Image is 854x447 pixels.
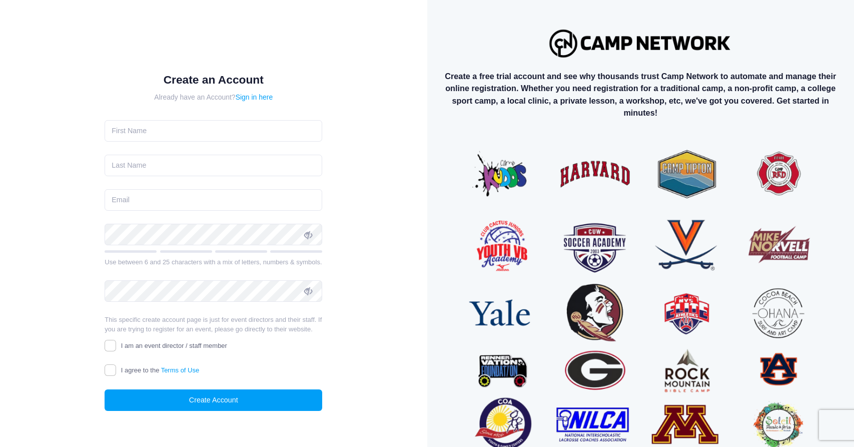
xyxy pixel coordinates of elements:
p: Create a free trial account and see why thousands trust Camp Network to automate and manage their... [435,70,846,119]
div: Use between 6 and 25 characters with a mix of letters, numbers & symbols. [105,257,322,267]
input: I agree to theTerms of Use [105,364,116,376]
input: I am an event director / staff member [105,340,116,351]
div: Already have an Account? [105,92,322,103]
p: This specific create account page is just for event directors and their staff. If you are trying ... [105,315,322,334]
button: Create Account [105,389,322,411]
img: Logo [545,25,736,62]
a: Terms of Use [161,366,200,374]
input: First Name [105,120,322,142]
span: I am an event director / staff member [121,342,227,349]
span: I agree to the [121,366,199,374]
h1: Create an Account [105,73,322,87]
input: Last Name [105,155,322,176]
input: Email [105,189,322,211]
a: Sign in here [236,93,273,101]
